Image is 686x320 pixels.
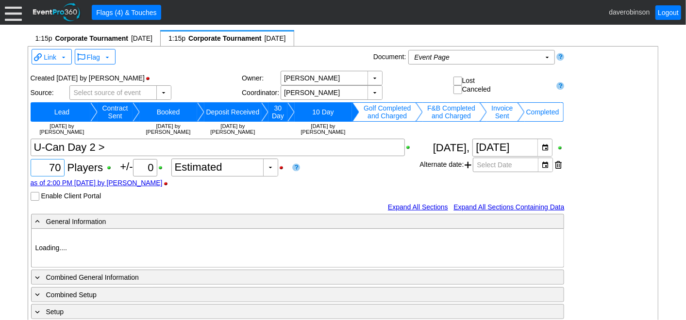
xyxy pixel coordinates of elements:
span: Add another alternate date [465,158,472,172]
div: Combined General Information [33,272,522,283]
span: Combined Setup [46,291,97,299]
div: Hide Guest Count Status when printing; click to show Guest Count Status when printing. [278,164,289,171]
td: [DATE] by [PERSON_NAME] [204,122,262,136]
span: [DATE] [265,34,286,42]
span: Flags (4) & Touches [94,7,158,17]
span: Select Date [475,158,514,172]
span: Link [34,51,67,62]
td: [DATE] by [PERSON_NAME] [140,122,197,136]
span: Setup [46,308,64,316]
div: Setup [33,306,522,317]
div: Hide Guest Count Stamp when printing; click to show Guest Count Stamp when printing. [163,180,174,187]
img: EventPro360 [32,1,82,23]
span: Players [67,161,103,174]
div: General Information [33,216,522,227]
a: Expand All Sections [388,203,448,211]
td: Change status to 10 Day [295,102,352,122]
i: Event Page [415,53,450,61]
div: Owner: [242,74,281,82]
td: Change status to Golf Completed and Charged [359,102,416,122]
span: Select source of event [72,86,143,99]
span: [DATE] [131,34,152,42]
div: Lost Canceled [453,77,552,95]
span: Corporate Tournament [54,33,129,43]
div: Menu: Click or 'Crtl+M' to toggle menu open/close [5,4,22,21]
a: as of 2:00 PM [DATE] by [PERSON_NAME] [31,179,163,187]
span: Flags (4) & Touches [94,8,158,17]
span: daverobinson [609,8,650,16]
td: Change status to Lead [33,102,91,122]
div: Show Plus/Minus Count when printing; click to hide Plus/Minus Count when printing. [157,164,168,171]
span: [DATE], [433,142,469,154]
td: Change status to 30 Day [268,102,287,122]
span: 1:15p [168,34,185,42]
td: Change status to Completed [525,102,561,122]
div: Show Event Date when printing; click to hide Event Date when printing. [557,144,565,151]
div: Created [DATE] by [PERSON_NAME] [31,71,242,85]
div: Source: [31,89,69,96]
td: [DATE] by [PERSON_NAME] [33,122,91,136]
span: Link [44,53,56,61]
td: Change status to Booked [140,102,197,122]
span: Edit title [187,33,263,43]
p: Loading.... [35,243,560,253]
td: Change status to Contract Sent [98,102,132,122]
span: +/- [120,160,171,173]
td: [DATE] by [PERSON_NAME] [295,122,352,136]
span: Flag [77,51,111,62]
td: Change status to Deposit Received [204,102,262,122]
div: Combined Setup [33,289,522,300]
label: Enable Client Portal [41,192,101,200]
span: Flag [87,53,100,61]
span: Combined General Information [46,273,139,281]
td: Change status to Invoice Sent [487,102,518,122]
td: Change status to F&B Completed and Charged [423,102,480,122]
div: Show Guest Count when printing; click to hide Guest Count when printing. [106,164,117,171]
div: Hide Status Bar when printing; click to show Status Bar when printing. [145,75,156,82]
a: Logout [655,5,681,20]
div: Document: [371,50,408,66]
span: General Information [46,218,106,225]
a: Expand All Sections Containing Data [453,203,564,211]
div: Remove this date [555,158,562,172]
div: Show Event Title when printing; click to hide Event Title when printing. [405,144,416,151]
div: Coordinator: [242,89,281,96]
span: 1:15p [35,34,52,42]
div: Alternate date: [419,157,564,173]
